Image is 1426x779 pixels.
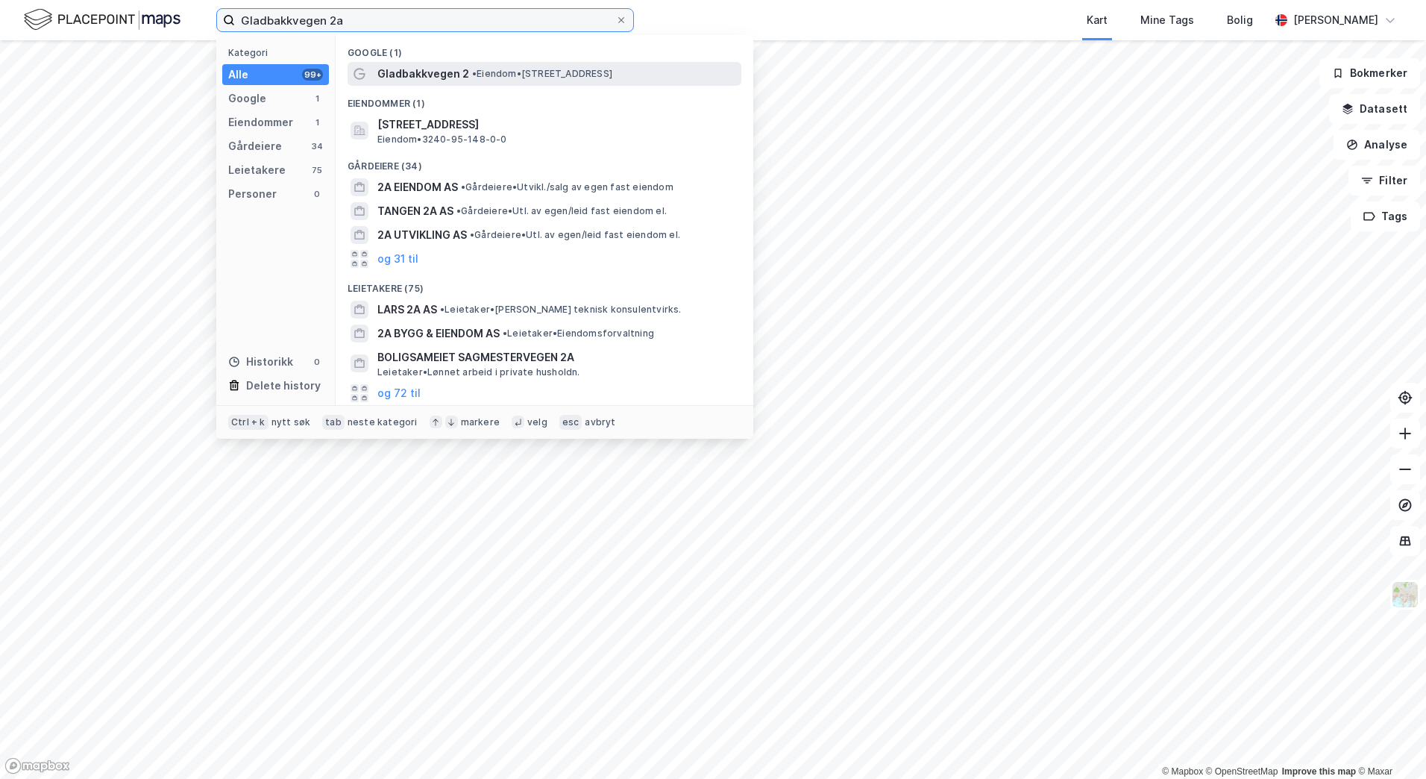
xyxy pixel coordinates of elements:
[228,47,329,58] div: Kategori
[470,229,680,241] span: Gårdeiere • Utl. av egen/leid fast eiendom el.
[440,304,682,316] span: Leietaker • [PERSON_NAME] teknisk konsulentvirks.
[377,134,507,146] span: Eiendom • 3240-95-148-0-0
[311,93,323,104] div: 1
[440,304,445,315] span: •
[461,181,465,193] span: •
[302,69,323,81] div: 99+
[1227,11,1253,29] div: Bolig
[1391,581,1419,609] img: Z
[246,377,321,395] div: Delete history
[377,250,418,268] button: og 31 til
[311,164,323,176] div: 75
[1293,11,1378,29] div: [PERSON_NAME]
[1348,166,1420,195] button: Filter
[336,271,753,298] div: Leietakere (75)
[456,205,667,217] span: Gårdeiere • Utl. av egen/leid fast eiendom el.
[1282,766,1356,777] a: Improve this map
[377,301,437,319] span: LARS 2A AS
[311,188,323,200] div: 0
[311,356,323,368] div: 0
[311,116,323,128] div: 1
[377,202,453,220] span: TANGEN 2A AS
[228,161,286,179] div: Leietakere
[228,415,268,430] div: Ctrl + k
[585,416,615,428] div: avbryt
[348,416,418,428] div: neste kategori
[1206,766,1278,777] a: OpenStreetMap
[24,7,180,33] img: logo.f888ab2527a4732fd821a326f86c7f29.svg
[1087,11,1108,29] div: Kart
[461,416,500,428] div: markere
[503,328,654,340] span: Leietaker • Eiendomsforvaltning
[472,68,477,79] span: •
[336,148,753,175] div: Gårdeiere (34)
[228,137,282,155] div: Gårdeiere
[228,90,266,107] div: Google
[4,757,70,775] a: Mapbox homepage
[1319,58,1420,88] button: Bokmerker
[377,366,580,378] span: Leietaker • Lønnet arbeid i private husholdn.
[527,416,547,428] div: velg
[271,416,311,428] div: nytt søk
[377,226,467,244] span: 2A UTVIKLING AS
[461,181,673,193] span: Gårdeiere • Utvikl./salg av egen fast eiendom
[311,140,323,152] div: 34
[1329,94,1420,124] button: Datasett
[377,116,735,134] span: [STREET_ADDRESS]
[235,9,615,31] input: Søk på adresse, matrikkel, gårdeiere, leietakere eller personer
[228,185,277,203] div: Personer
[1351,201,1420,231] button: Tags
[1140,11,1194,29] div: Mine Tags
[377,178,458,196] span: 2A EIENDOM AS
[1334,130,1420,160] button: Analyse
[1162,766,1203,777] a: Mapbox
[470,229,474,240] span: •
[456,205,461,216] span: •
[228,113,293,131] div: Eiendommer
[377,65,469,83] span: Gladbakkvegen 2
[228,66,248,84] div: Alle
[377,348,735,366] span: BOLIGSAMEIET SAGMESTERVEGEN 2A
[228,353,293,371] div: Historikk
[336,35,753,62] div: Google (1)
[322,415,345,430] div: tab
[1351,707,1426,779] iframe: Chat Widget
[377,384,421,402] button: og 72 til
[559,415,582,430] div: esc
[472,68,612,80] span: Eiendom • [STREET_ADDRESS]
[503,328,507,339] span: •
[336,86,753,113] div: Eiendommer (1)
[1351,707,1426,779] div: Kontrollprogram for chat
[377,325,500,342] span: 2A BYGG & EIENDOM AS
